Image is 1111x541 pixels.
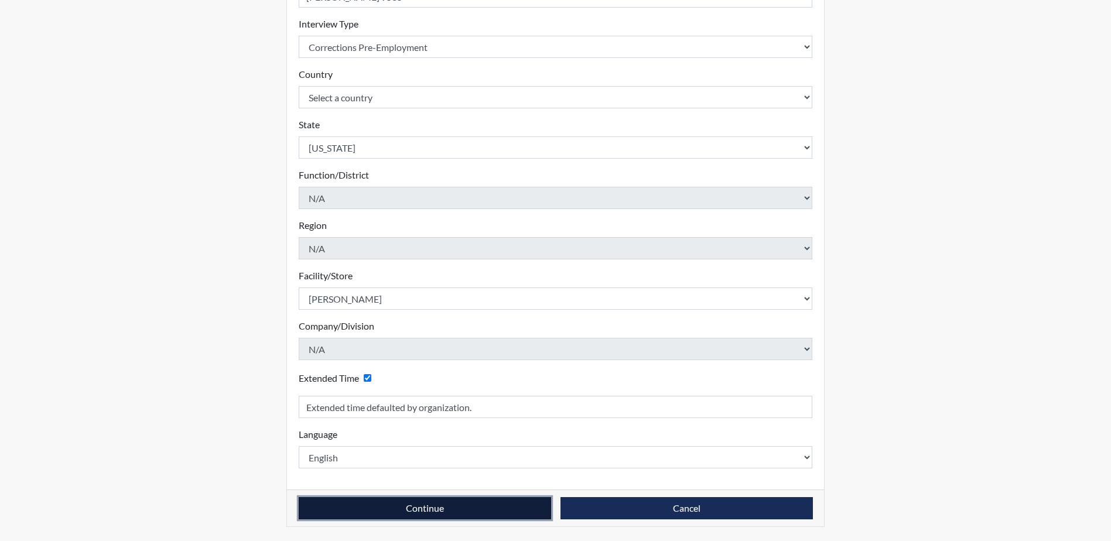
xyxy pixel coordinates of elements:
[299,118,320,132] label: State
[299,168,369,182] label: Function/District
[299,396,813,418] input: Reason for Extension
[299,17,358,31] label: Interview Type
[299,319,374,333] label: Company/Division
[299,218,327,232] label: Region
[299,497,551,519] button: Continue
[299,427,337,441] label: Language
[299,67,333,81] label: Country
[299,269,353,283] label: Facility/Store
[560,497,813,519] button: Cancel
[299,371,359,385] label: Extended Time
[299,369,376,386] div: Checking this box will provide the interviewee with an accomodation of extra time to answer each ...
